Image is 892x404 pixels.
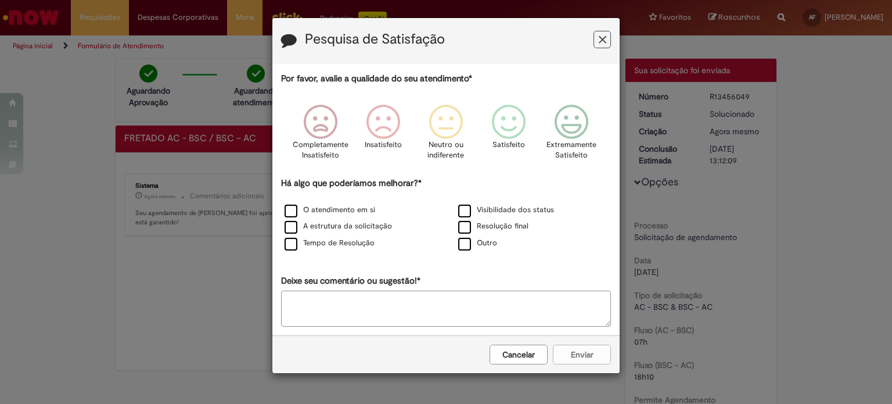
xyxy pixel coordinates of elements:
[546,140,596,161] p: Extremamente Satisfeito
[281,73,472,85] label: Por favor, avalie a qualidade do seu atendimento*
[490,345,548,364] button: Cancelar
[285,205,375,216] label: O atendimento em si
[281,177,611,252] div: Há algo que poderíamos melhorar?*
[290,96,350,176] div: Completamente Insatisfeito
[281,275,420,287] label: Deixe seu comentário ou sugestão!*
[492,140,525,151] p: Satisfeito
[416,96,476,176] div: Neutro ou indiferente
[293,140,348,161] p: Completamente Insatisfeito
[425,140,467,161] p: Neutro ou indiferente
[542,96,601,176] div: Extremamente Satisfeito
[285,238,375,249] label: Tempo de Resolução
[354,96,413,176] div: Insatisfeito
[365,140,402,151] p: Insatisfeito
[458,238,497,249] label: Outro
[479,96,538,176] div: Satisfeito
[458,221,528,232] label: Resolução final
[285,221,392,232] label: A estrutura da solicitação
[458,205,554,216] label: Visibilidade dos status
[305,32,445,47] label: Pesquisa de Satisfação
